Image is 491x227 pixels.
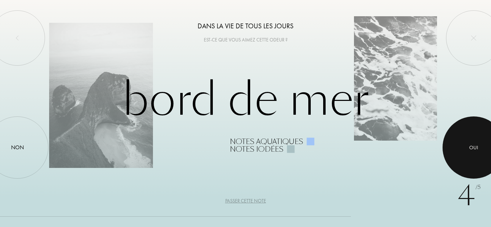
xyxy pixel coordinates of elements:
img: left_onboard.svg [15,35,20,41]
span: /5 [475,183,481,191]
div: Passer cette note [225,197,266,205]
div: 4 [457,175,481,217]
div: Notes aquatiques [230,138,303,145]
div: Notes iodées [230,145,283,153]
div: Bord de Mer [49,74,442,153]
div: Oui [469,144,478,152]
div: Non [11,143,24,152]
img: quit_onboard.svg [471,35,476,41]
